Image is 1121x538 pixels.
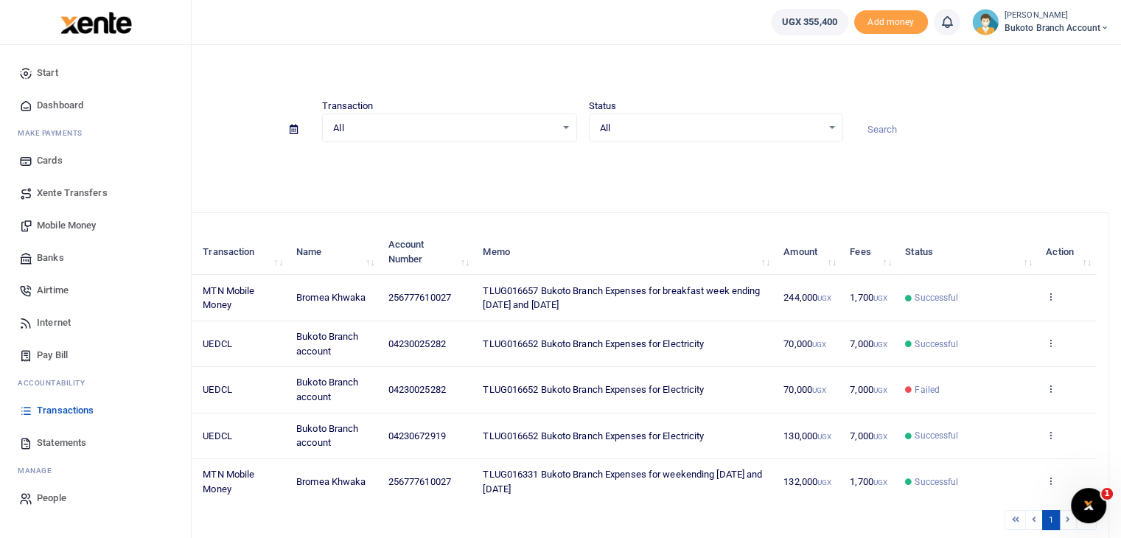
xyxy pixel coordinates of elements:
span: 7,000 [850,384,887,395]
span: Airtime [37,283,69,298]
span: 132,000 [783,476,831,487]
span: MTN Mobile Money [203,469,254,495]
a: Banks [12,242,179,274]
span: Bromea Khwaka [296,292,366,303]
th: Amount: activate to sort column ascending [775,229,842,275]
span: UEDCL [203,430,232,441]
li: Toup your wallet [854,10,928,35]
span: Bromea Khwaka [296,476,366,487]
span: Failed [915,383,940,396]
span: Bukoto Branch account [296,331,358,357]
th: Action: activate to sort column ascending [1038,229,1097,275]
small: UGX [812,386,826,394]
span: All [600,121,822,136]
a: 1 [1042,510,1060,530]
a: Start [12,57,179,89]
span: TLUG016652 Bukoto Branch Expenses for Electricity [483,384,704,395]
span: 256777610027 [388,292,451,303]
span: MTN Mobile Money [203,285,254,311]
a: Internet [12,307,179,339]
li: M [12,459,179,482]
a: logo-small logo-large logo-large [59,16,132,27]
h4: Transactions [56,63,1109,80]
span: 256777610027 [388,476,451,487]
span: TLUG016331 Bukoto Branch Expenses for weekending [DATE] and [DATE] [483,469,762,495]
span: Add money [854,10,928,35]
span: Xente Transfers [37,186,108,200]
a: profile-user [PERSON_NAME] Bukoto Branch account [972,9,1109,35]
th: Account Number: activate to sort column ascending [380,229,475,275]
a: Airtime [12,274,179,307]
li: Ac [12,371,179,394]
th: Name: activate to sort column ascending [288,229,380,275]
span: anage [25,465,52,476]
small: UGX [873,340,887,349]
a: Cards [12,144,179,177]
span: UGX 355,400 [782,15,837,29]
span: Successful [915,429,958,442]
small: [PERSON_NAME] [1005,10,1109,22]
small: UGX [873,433,887,441]
span: Cards [37,153,63,168]
span: Dashboard [37,98,83,113]
span: Statements [37,436,86,450]
a: Dashboard [12,89,179,122]
span: Successful [915,475,958,489]
p: Download [56,160,1109,175]
span: countability [29,377,85,388]
a: Xente Transfers [12,177,179,209]
a: Add money [854,15,928,27]
span: TLUG016652 Bukoto Branch Expenses for Electricity [483,430,704,441]
span: 1,700 [850,476,887,487]
span: 7,000 [850,338,887,349]
span: Bukoto Branch account [1005,21,1109,35]
th: Status: activate to sort column ascending [897,229,1038,275]
small: UGX [873,478,887,486]
small: UGX [817,294,831,302]
span: UEDCL [203,338,232,349]
span: 70,000 [783,338,826,349]
li: M [12,122,179,144]
span: Successful [915,338,958,351]
span: Transactions [37,403,94,418]
span: Pay Bill [37,348,68,363]
a: UGX 355,400 [771,9,848,35]
span: People [37,491,66,506]
a: Transactions [12,394,179,427]
span: 04230672919 [388,430,446,441]
small: UGX [812,340,826,349]
span: TLUG016657 Bukoto Branch Expenses for breakfast week ending [DATE] and [DATE] [483,285,760,311]
span: Banks [37,251,64,265]
div: Showing 1 to 5 of 5 entries [69,509,491,531]
span: Successful [915,291,958,304]
span: Start [37,66,58,80]
span: 244,000 [783,292,831,303]
a: People [12,482,179,514]
span: UEDCL [203,384,232,395]
small: UGX [873,386,887,394]
span: 1,700 [850,292,887,303]
span: TLUG016652 Bukoto Branch Expenses for Electricity [483,338,704,349]
img: profile-user [972,9,999,35]
span: ake Payments [25,127,83,139]
span: 04230025282 [388,338,446,349]
span: Bukoto Branch account [296,423,358,449]
label: Transaction [322,99,373,113]
span: 7,000 [850,430,887,441]
th: Transaction: activate to sort column ascending [195,229,288,275]
small: UGX [817,433,831,441]
small: UGX [873,294,887,302]
input: Search [855,117,1109,142]
span: All [333,121,555,136]
li: Wallet ballance [765,9,854,35]
span: 1 [1101,488,1113,500]
span: 130,000 [783,430,831,441]
th: Memo: activate to sort column ascending [475,229,775,275]
a: Mobile Money [12,209,179,242]
span: 04230025282 [388,384,446,395]
a: Pay Bill [12,339,179,371]
small: UGX [817,478,831,486]
span: 70,000 [783,384,826,395]
iframe: Intercom live chat [1071,488,1106,523]
span: Mobile Money [37,218,96,233]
